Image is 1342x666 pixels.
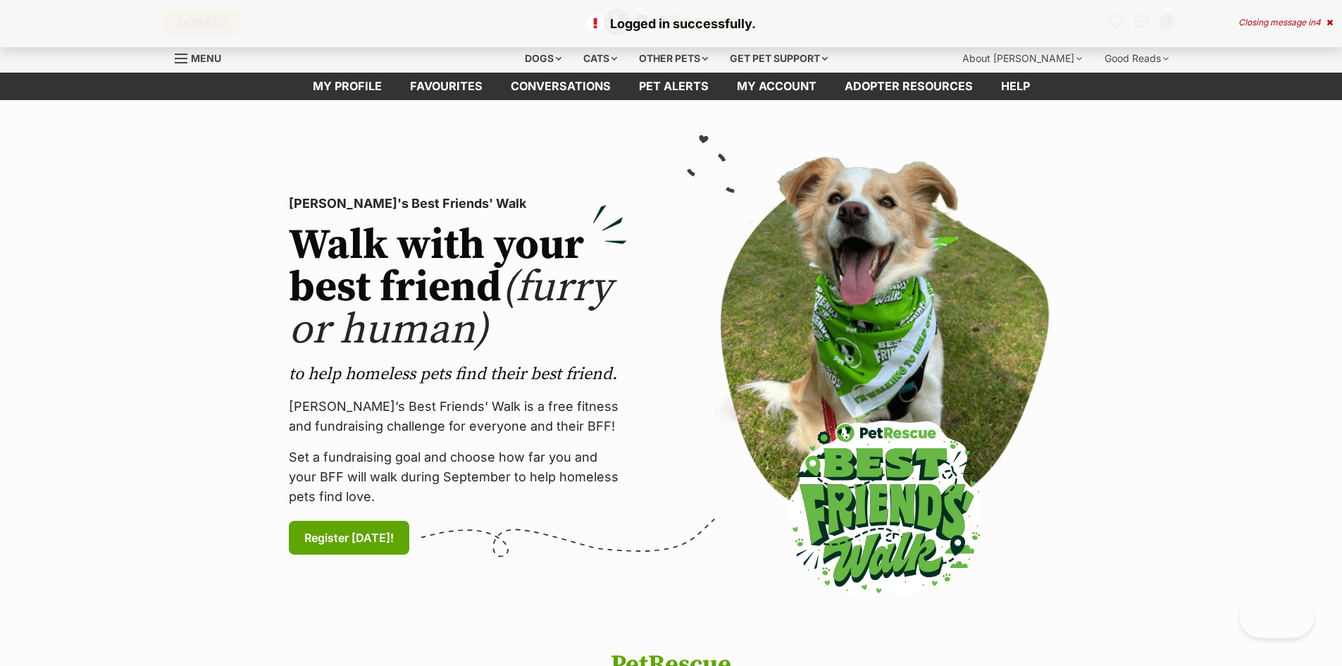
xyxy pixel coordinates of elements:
[175,44,231,70] a: Menu
[573,44,627,73] div: Cats
[396,73,497,100] a: Favourites
[289,194,627,214] p: [PERSON_NAME]'s Best Friends' Walk
[497,73,625,100] a: conversations
[625,73,723,100] a: Pet alerts
[289,261,612,357] span: (furry or human)
[629,44,718,73] div: Other pets
[987,73,1044,100] a: Help
[191,52,221,64] span: Menu
[952,44,1092,73] div: About [PERSON_NAME]
[299,73,396,100] a: My profile
[515,44,571,73] div: Dogs
[1095,44,1179,73] div: Good Reads
[723,73,831,100] a: My account
[289,521,409,555] a: Register [DATE]!
[289,397,627,436] p: [PERSON_NAME]’s Best Friends' Walk is a free fitness and fundraising challenge for everyone and t...
[304,529,394,546] span: Register [DATE]!
[289,448,627,507] p: Set a fundraising goal and choose how far you and your BFF will walk during September to help hom...
[289,363,627,386] p: to help homeless pets find their best friend.
[831,73,987,100] a: Adopter resources
[1240,596,1314,638] iframe: Help Scout Beacon - Open
[289,225,627,352] h2: Walk with your best friend
[720,44,838,73] div: Get pet support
